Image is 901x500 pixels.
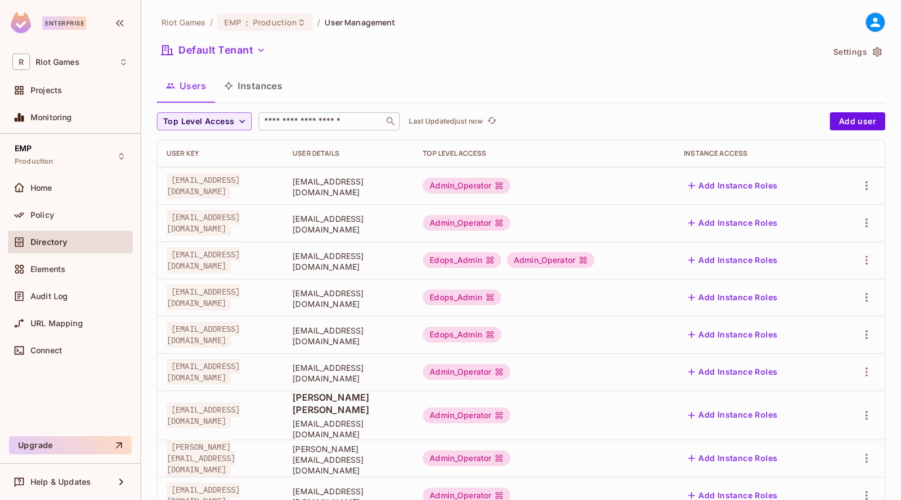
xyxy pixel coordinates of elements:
div: Top Level Access [423,149,666,158]
button: Add Instance Roles [684,326,782,344]
button: Add Instance Roles [684,363,782,381]
span: Home [30,183,53,192]
div: User Details [292,149,405,158]
button: Add Instance Roles [684,406,782,424]
span: [EMAIL_ADDRESS][DOMAIN_NAME] [167,210,240,236]
div: Admin_Operator [507,252,594,268]
span: URL Mapping [30,319,83,328]
span: Production [253,17,297,28]
img: SReyMgAAAABJRU5ErkJggg== [11,12,31,33]
span: Workspace: Riot Games [36,58,80,67]
span: [EMAIL_ADDRESS][DOMAIN_NAME] [167,247,240,273]
span: [PERSON_NAME] [PERSON_NAME] [292,391,405,416]
div: Admin_Operator [423,364,510,380]
p: Last Updated just now [409,117,483,126]
div: Edops_Admin [423,290,501,305]
li: / [210,17,213,28]
span: : [245,18,249,27]
span: [EMAIL_ADDRESS][DOMAIN_NAME] [292,418,405,440]
div: User Key [167,149,274,158]
span: [EMAIL_ADDRESS][DOMAIN_NAME] [167,322,240,348]
button: Default Tenant [157,41,270,59]
div: Instance Access [684,149,826,158]
span: [EMAIL_ADDRESS][DOMAIN_NAME] [292,213,405,235]
button: Add Instance Roles [684,177,782,195]
li: / [317,17,320,28]
span: Directory [30,238,67,247]
div: Admin_Operator [423,215,510,231]
span: [EMAIL_ADDRESS][DOMAIN_NAME] [292,362,405,384]
button: Users [157,72,215,100]
button: Add Instance Roles [684,449,782,467]
span: Production [15,157,54,166]
span: Click to refresh data [483,115,498,128]
button: Add Instance Roles [684,251,782,269]
span: [EMAIL_ADDRESS][DOMAIN_NAME] [292,288,405,309]
div: Enterprise [42,16,86,30]
span: [EMAIL_ADDRESS][DOMAIN_NAME] [292,176,405,198]
button: Add Instance Roles [684,288,782,306]
div: Admin_Operator [423,407,510,423]
span: EMP [15,144,32,153]
div: Edops_Admin [423,327,501,343]
span: [PERSON_NAME][EMAIL_ADDRESS][DOMAIN_NAME] [167,440,235,477]
span: [EMAIL_ADDRESS][DOMAIN_NAME] [292,251,405,272]
button: Instances [215,72,291,100]
span: [EMAIL_ADDRESS][DOMAIN_NAME] [167,284,240,310]
span: [EMAIL_ADDRESS][DOMAIN_NAME] [167,402,240,428]
span: Monitoring [30,113,72,122]
button: Upgrade [9,436,132,454]
span: [EMAIL_ADDRESS][DOMAIN_NAME] [167,173,240,199]
span: [PERSON_NAME][EMAIL_ADDRESS][DOMAIN_NAME] [292,444,405,476]
div: Admin_Operator [423,450,510,466]
button: refresh [485,115,498,128]
span: Top Level Access [163,115,234,129]
span: the active workspace [161,17,205,28]
span: Projects [30,86,62,95]
span: Help & Updates [30,477,91,486]
button: Add Instance Roles [684,214,782,232]
span: Audit Log [30,292,68,301]
button: Add user [830,112,885,130]
span: User Management [325,17,395,28]
span: Connect [30,346,62,355]
span: [EMAIL_ADDRESS][DOMAIN_NAME] [292,325,405,347]
span: refresh [487,116,497,127]
div: Admin_Operator [423,178,510,194]
span: [EMAIL_ADDRESS][DOMAIN_NAME] [167,359,240,385]
button: Top Level Access [157,112,252,130]
span: EMP [224,17,240,28]
span: Elements [30,265,65,274]
div: Edops_Admin [423,252,501,268]
button: Settings [829,43,885,61]
span: R [12,54,30,70]
span: Policy [30,210,54,220]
